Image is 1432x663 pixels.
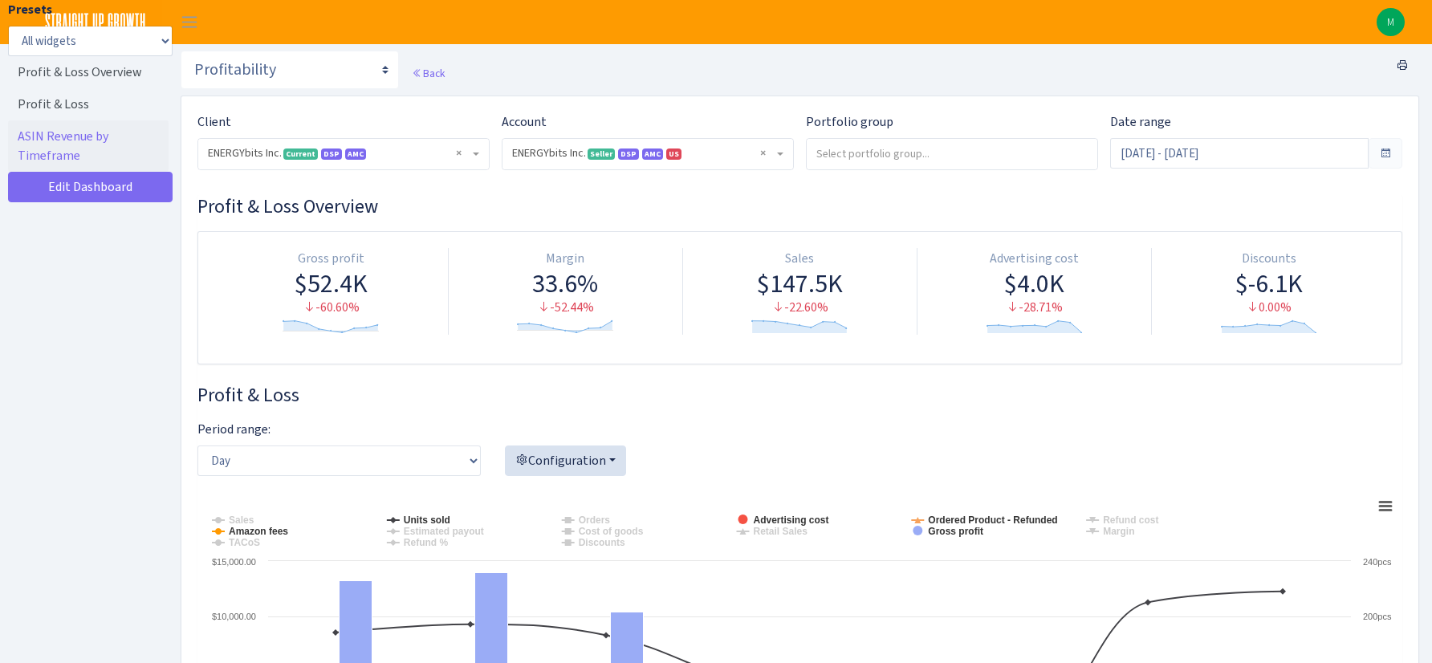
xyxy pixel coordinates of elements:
[198,139,489,169] span: ENERGYbits Inc. <span class="badge badge-success">Current</span><span class="badge badge-primary"...
[197,112,231,132] label: Client
[197,195,1402,218] h3: Widget #30
[8,120,169,172] a: ASIN Revenue by Timeframe
[1158,268,1379,299] div: $-6.1K
[229,526,288,537] tspan: Amazon fees
[404,515,450,526] tspan: Units sold
[753,526,808,537] tspan: Retail Sales
[760,145,766,161] span: Remove all items
[579,526,644,537] tspan: Cost of goods
[1110,112,1171,132] label: Date range
[928,526,983,537] tspan: Gross profit
[212,557,256,567] text: $15,000.00
[579,515,611,526] tspan: Orders
[455,250,676,268] div: Margin
[1377,8,1405,36] a: M
[404,526,484,537] tspan: Estimated payout
[807,139,1052,168] input: Select portfolio group...
[690,250,910,268] div: Sales
[1363,612,1392,621] text: 200pcs
[169,9,210,35] button: Toggle navigation
[924,268,1145,299] div: $4.0K
[502,139,793,169] span: ENERGYbits Inc. <span class="badge badge-success">Seller</span><span class="badge badge-primary">...
[588,148,615,160] span: Seller
[1363,557,1392,567] text: 240pcs
[579,537,625,548] tspan: Discounts
[1103,515,1158,526] tspan: Refund cost
[412,66,445,80] a: Back
[666,148,681,160] span: US
[221,250,441,268] div: Gross profit
[502,112,547,132] label: Account
[208,145,470,161] span: ENERGYbits Inc. <span class="badge badge-success">Current</span><span class="badge badge-primary"...
[512,145,774,161] span: ENERGYbits Inc. <span class="badge badge-success">Seller</span><span class="badge badge-primary">...
[924,250,1145,268] div: Advertising cost
[283,148,318,160] span: Current
[345,148,366,160] span: AMC
[753,515,828,526] tspan: Advertising cost
[642,148,663,160] span: AMC
[197,384,1402,407] h3: Widget #28
[8,172,173,202] a: Edit Dashboard
[1103,526,1134,537] tspan: Margin
[404,537,449,548] tspan: Refund %
[455,268,676,299] div: 33.6%
[212,612,256,621] text: $10,000.00
[221,268,441,299] div: $52.4K
[928,515,1057,526] tspan: Ordered Product - Refunded
[221,299,441,317] div: -60.60%
[197,420,271,439] label: Period range:
[8,56,169,88] a: Profit & Loss Overview
[1158,299,1379,317] div: 0.00%
[690,299,910,317] div: -22.60%
[321,148,342,160] span: DSP
[229,537,260,548] tspan: TACoS
[690,268,910,299] div: $147.5K
[618,148,639,160] span: DSP
[455,299,676,317] div: -52.44%
[1377,8,1405,36] img: Michael Sette
[924,299,1145,317] div: -28.71%
[806,112,893,132] label: Portfolio group
[456,145,462,161] span: Remove all items
[505,445,626,476] button: Configuration
[1158,250,1379,268] div: Discounts
[8,88,169,120] a: Profit & Loss
[229,515,254,526] tspan: Sales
